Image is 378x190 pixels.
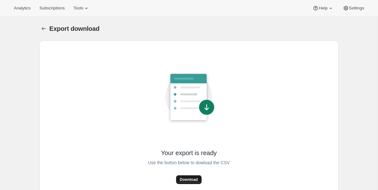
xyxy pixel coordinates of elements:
[49,25,100,32] span: Export download
[148,159,230,166] span: Use the button below to dowload the CSV
[161,149,217,157] span: Your export is ready
[319,6,327,11] span: Help
[339,4,368,13] button: Settings
[73,6,83,11] span: Tools
[349,6,364,11] span: Settings
[70,4,93,13] button: Tools
[36,4,68,13] button: Subscriptions
[176,175,202,184] button: Download
[39,6,65,11] span: Subscriptions
[14,6,31,11] span: Analytics
[10,4,34,13] button: Analytics
[309,4,337,13] button: Help
[39,24,48,33] button: Export download
[180,177,198,182] span: Download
